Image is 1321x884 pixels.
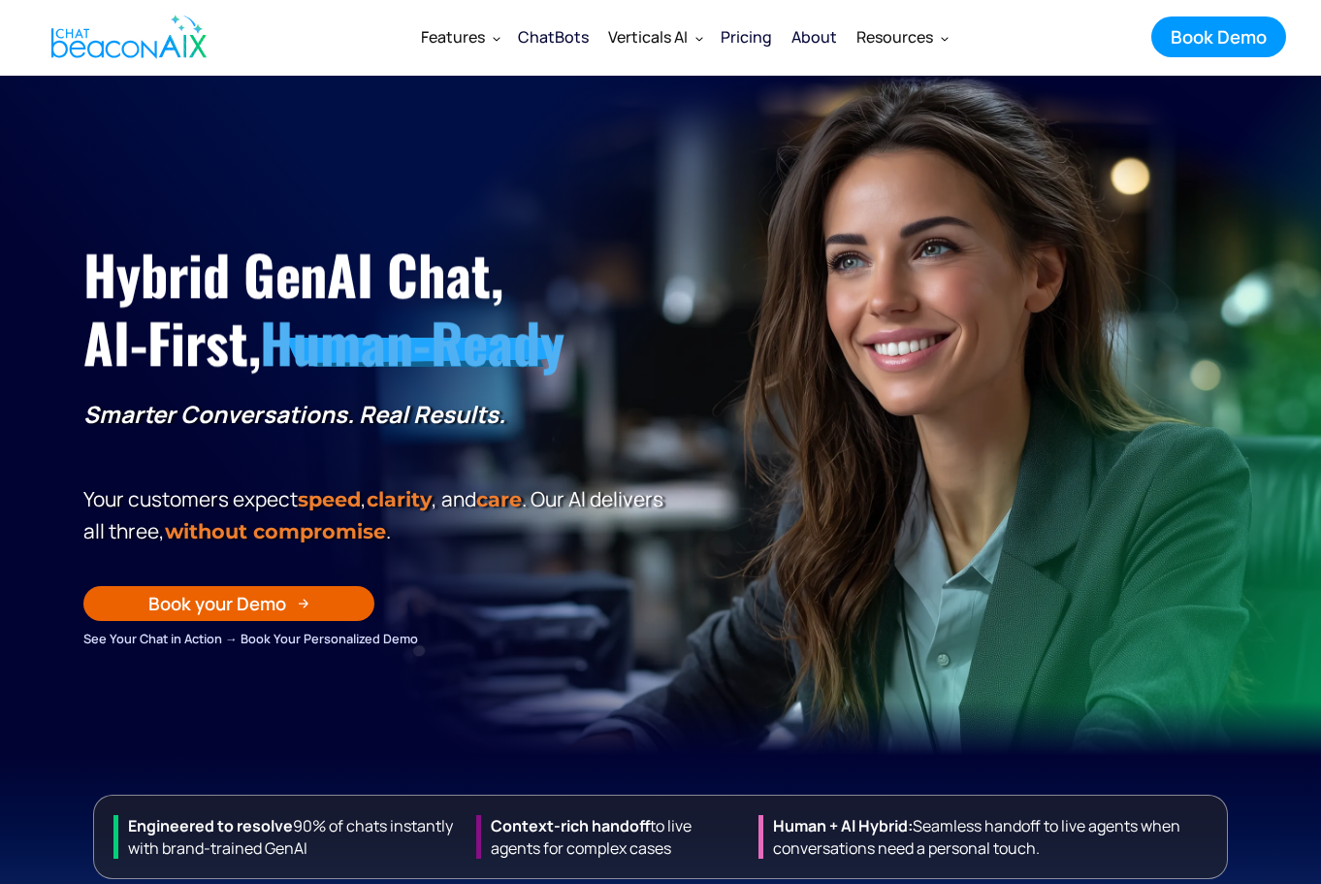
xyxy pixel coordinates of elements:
[421,23,485,50] div: Features
[491,815,650,836] strong: Context-rich handoff
[113,815,461,859] div: 90% of chats instantly with brand-trained GenAI
[598,14,711,60] div: Verticals AI
[411,14,508,60] div: Features
[83,586,374,621] a: Book your Demo
[721,23,772,50] div: Pricing
[773,815,913,836] strong: Human + Al Hybrid:
[1151,16,1286,57] a: Book Demo
[711,12,782,62] a: Pricing
[35,3,217,71] a: home
[758,815,1217,859] div: Seamless handoff to live agents when conversations need a personal touch.
[856,23,933,50] div: Resources
[941,34,949,42] img: Dropdown
[1171,24,1267,49] div: Book Demo
[260,302,564,382] span: Human-Ready
[298,487,361,511] strong: speed
[298,598,309,609] img: Arrow
[83,398,505,430] strong: Smarter Conversations. Real Results.
[165,519,386,543] span: without compromise
[791,23,837,50] div: About
[518,23,589,50] div: ChatBots
[367,487,432,511] span: clarity
[476,487,522,511] span: care
[128,815,293,836] strong: Engineered to resolve
[493,34,500,42] img: Dropdown
[148,591,286,616] div: Book your Demo
[476,815,743,859] div: to live agents for complex cases
[83,628,670,649] div: See Your Chat in Action → Book Your Personalized Demo
[83,240,670,377] h1: Hybrid GenAI Chat, AI-First,
[608,23,688,50] div: Verticals AI
[83,483,670,547] p: Your customers expect , , and . Our Al delivers all three, .
[508,12,598,62] a: ChatBots
[782,12,847,62] a: About
[695,34,703,42] img: Dropdown
[847,14,956,60] div: Resources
